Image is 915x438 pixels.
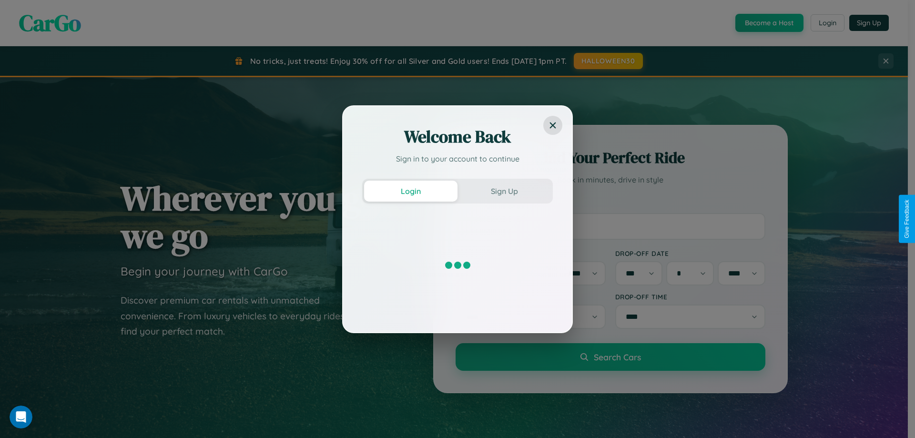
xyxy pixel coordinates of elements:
button: Sign Up [457,181,551,202]
p: Sign in to your account to continue [362,153,553,164]
div: Give Feedback [904,200,910,238]
button: Login [364,181,457,202]
h2: Welcome Back [362,125,553,148]
iframe: Intercom live chat [10,406,32,428]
